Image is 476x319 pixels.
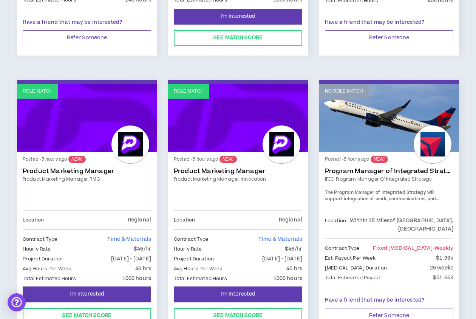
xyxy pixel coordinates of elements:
p: Contract Type [174,235,209,243]
p: Regional [279,216,302,224]
button: Refer Someone [325,30,453,46]
span: The Program Manager of Integrated Strategy will support integration of work, communications, and ... [325,189,453,256]
p: Have a friend that may be interested? [325,296,453,304]
button: I'm Interested [174,286,302,302]
p: $46/hr [285,245,302,253]
p: Est. Payout Per Week [325,254,376,262]
sup: NEW! [371,156,388,163]
button: Refer Someone [23,30,151,46]
sup: NEW! [68,156,85,163]
p: Posted - 5 hours ago [23,156,151,163]
p: Role Match [174,88,204,95]
p: [DATE] - [DATE] [262,255,302,263]
button: I'm Interested [174,9,302,25]
p: Total Estimated Hours [174,274,227,283]
p: 40 hrs [135,265,151,273]
button: I'm Interested [23,286,151,302]
p: Role Match [23,88,53,95]
p: 40 hrs [286,265,302,273]
button: See Match Score [174,30,302,46]
a: No Role Match [319,84,459,152]
a: Product Marketing Manager, RMG [23,176,151,183]
p: Regional [128,216,151,224]
span: Time & Materials [258,235,302,243]
p: [MEDICAL_DATA] Duration [325,264,387,272]
p: 26 weeks [430,264,453,272]
p: Location [23,216,44,224]
span: Time & Materials [107,235,151,243]
p: Project Duration [23,255,63,263]
span: I'm Interested [221,291,256,298]
a: Product Marketing Manager, Innovation [174,176,302,183]
p: 1000 hours [122,274,151,283]
span: - weekly [433,245,453,252]
p: Hourly Rate [23,245,51,253]
p: Total Estimated Payout [325,274,381,282]
p: Contract Type [23,235,58,243]
p: Total Estimated Hours [23,274,76,283]
span: I'm Interested [221,13,256,20]
p: Contract Type [325,244,360,252]
p: $1.99k [436,254,453,262]
a: IFEC Program Manager of Integrated Strategy [325,176,453,183]
a: Product Marketing Manager [23,167,151,175]
sup: NEW! [219,156,236,163]
span: Fixed [MEDICAL_DATA] [373,245,453,252]
span: I'm Interested [70,291,105,298]
a: Role Match [17,84,157,152]
a: Role Match [168,84,308,152]
p: $46/hr [134,245,151,253]
p: Project Duration [174,255,214,263]
p: Posted - 5 hours ago [174,156,302,163]
a: Product Marketing Manager [174,167,302,175]
p: Location [174,216,195,224]
p: 1000 hours [274,274,302,283]
p: $51.66k [433,274,453,282]
p: Location [325,217,346,233]
p: Hourly Rate [174,245,202,253]
div: Open Intercom Messenger [8,293,26,311]
p: Avg Hours Per Week [23,265,71,273]
p: [DATE] - [DATE] [111,255,151,263]
p: Have a friend that may be interested? [23,19,151,26]
p: Posted - 5 hours ago [325,156,453,163]
p: Within 25 Miles of [GEOGRAPHIC_DATA], [GEOGRAPHIC_DATA] [346,217,453,233]
p: Have a friend that may be interested? [325,19,453,26]
p: No Role Match [325,88,363,95]
p: Avg Hours Per Week [174,265,222,273]
a: Program Manager of Integrated Strategy [325,167,453,175]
